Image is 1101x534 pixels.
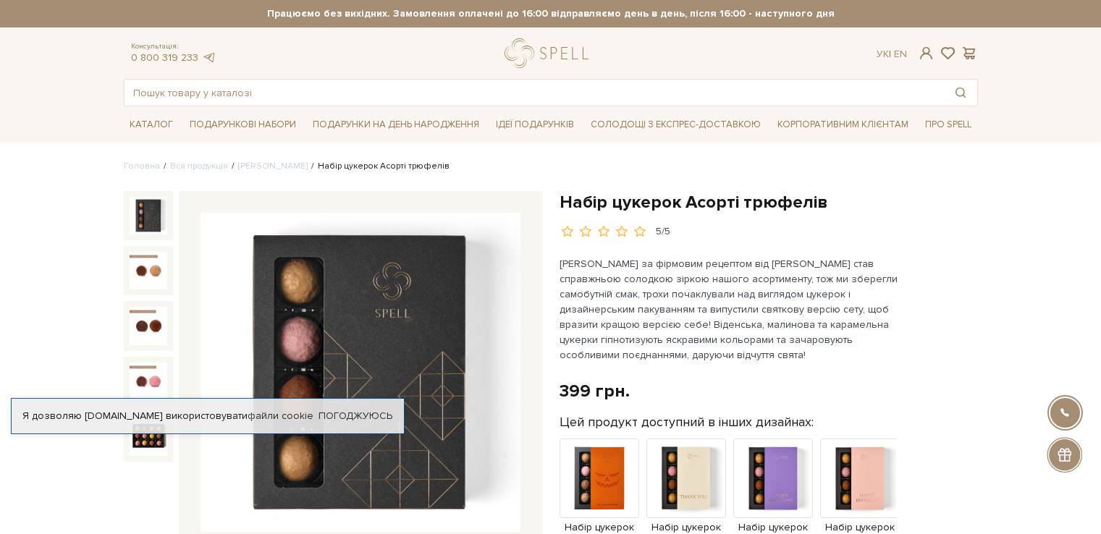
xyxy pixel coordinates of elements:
[124,7,978,20] strong: Працюємо без вихідних. Замовлення оплачені до 16:00 відправляємо день в день, після 16:00 - насту...
[944,80,977,106] button: Пошук товару у каталозі
[919,114,977,136] a: Про Spell
[130,252,167,289] img: Набір цукерок Асорті трюфелів
[490,114,580,136] a: Ідеї подарунків
[124,161,160,171] a: Головна
[889,48,891,60] span: |
[130,197,167,234] img: Набір цукерок Асорті трюфелів
[184,114,302,136] a: Подарункові набори
[585,112,767,137] a: Солодощі з експрес-доставкою
[307,114,485,136] a: Подарунки на День народження
[646,438,726,518] img: Продукт
[560,414,814,431] label: Цей продукт доступний в інших дизайнах:
[248,410,313,422] a: файли cookie
[820,438,900,518] img: Продукт
[560,191,978,213] h1: Набір цукерок Асорті трюфелів
[131,51,198,64] a: 0 800 319 233
[560,438,639,518] img: Продукт
[877,48,907,61] div: Ук
[125,80,944,106] input: Пошук товару у каталозі
[238,161,308,171] a: [PERSON_NAME]
[733,438,813,518] img: Продукт
[656,225,670,239] div: 5/5
[319,410,392,423] a: Погоджуюсь
[560,256,899,363] p: [PERSON_NAME] за фірмовим рецептом від [PERSON_NAME] став справжньою солодкою зіркою нашого асорт...
[124,114,179,136] a: Каталог
[12,410,404,423] div: Я дозволяю [DOMAIN_NAME] використовувати
[894,48,907,60] a: En
[505,38,595,68] a: logo
[130,418,167,455] img: Набір цукерок Асорті трюфелів
[202,51,216,64] a: telegram
[130,363,167,400] img: Набір цукерок Асорті трюфелів
[772,114,914,136] a: Корпоративним клієнтам
[170,161,228,171] a: Вся продукція
[308,160,450,173] li: Набір цукерок Асорті трюфелів
[560,380,630,402] div: 399 грн.
[201,213,520,533] img: Набір цукерок Асорті трюфелів
[130,307,167,344] img: Набір цукерок Асорті трюфелів
[131,42,216,51] span: Консультація:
